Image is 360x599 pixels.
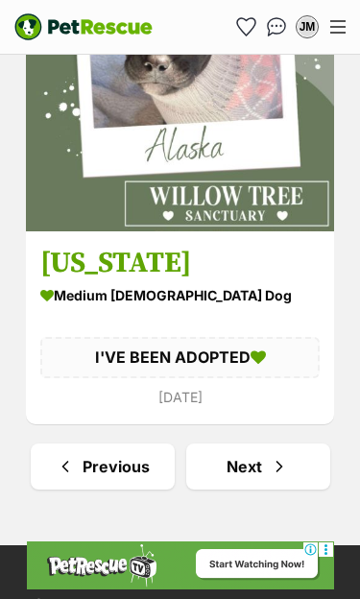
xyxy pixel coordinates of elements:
[14,13,153,40] img: logo-e224e6f780fb5917bec1dbf3a21bbac754714ae5b6737aabdf751b685950b380.svg
[24,443,336,490] nav: Pagination
[298,17,317,36] div: JM
[261,12,292,42] a: Conversations
[40,246,320,282] h3: [US_STATE]
[40,338,320,378] div: I'VE BEEN ADOPTED
[14,13,153,40] a: PetRescue
[40,384,320,410] div: [DATE]
[40,282,320,310] div: medium [DEMOGRAPHIC_DATA] Dog
[292,12,323,42] button: My account
[230,12,323,42] ul: Account quick links
[230,12,261,42] a: Favourites
[26,231,334,424] a: [US_STATE] medium [DEMOGRAPHIC_DATA] Dog I'VE BEEN ADOPTED [DATE] favourite
[323,12,353,41] button: Menu
[186,443,330,490] a: Next page
[26,216,334,235] a: Adopted
[267,17,287,36] img: chat-41dd97257d64d25036548639549fe6c8038ab92f7586957e7f3b1b290dea8141.svg
[31,443,175,490] a: Previous page
[27,541,334,589] iframe: Advertisement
